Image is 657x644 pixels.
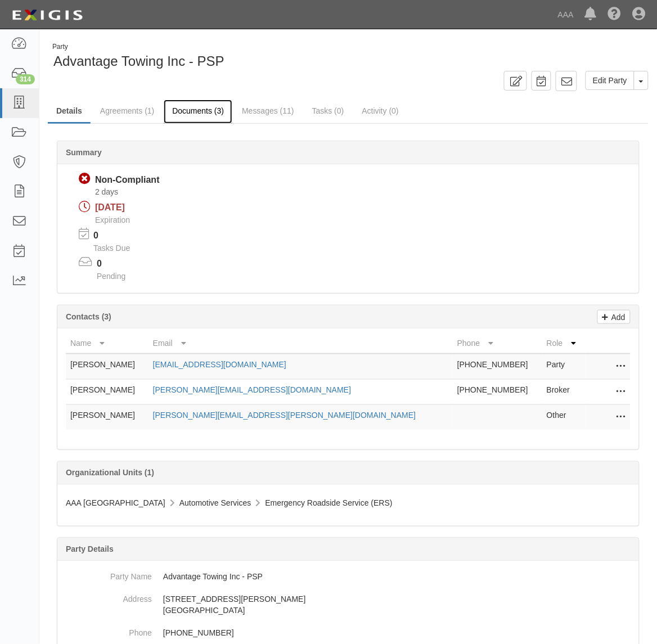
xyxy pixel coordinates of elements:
a: [PERSON_NAME][EMAIL_ADDRESS][PERSON_NAME][DOMAIN_NAME] [153,411,416,420]
th: Name [66,333,148,354]
a: [PERSON_NAME][EMAIL_ADDRESS][DOMAIN_NAME] [153,385,351,394]
dd: Advantage Towing Inc - PSP [62,566,634,588]
div: Advantage Towing Inc - PSP [48,42,649,71]
a: Agreements (1) [92,100,163,122]
b: Contacts (3) [66,312,111,321]
dt: Phone [62,622,152,639]
img: logo-5460c22ac91f19d4615b14bd174203de0afe785f0fc80cf4dbbc73dc1793850b.png [8,5,86,25]
a: Tasks (0) [304,100,353,122]
div: Non-Compliant [95,174,160,187]
p: Add [609,310,625,323]
span: Pending [97,272,125,281]
p: 0 [97,258,139,271]
span: Since 10/04/2025 [95,187,118,196]
td: [PERSON_NAME] [66,379,148,404]
dt: Party Name [62,566,152,583]
span: Tasks Due [93,244,130,253]
th: Email [148,333,453,354]
a: Messages (11) [233,100,303,122]
td: [PHONE_NUMBER] [453,379,542,404]
a: Add [597,310,631,324]
td: [PERSON_NAME] [66,354,148,380]
div: Party [52,42,224,52]
div: 314 [16,74,35,84]
span: Expiration [95,215,130,224]
p: 0 [93,229,144,242]
td: [PERSON_NAME] [66,404,148,430]
b: Party Details [66,545,114,554]
a: Activity (0) [354,100,407,122]
b: Organizational Units (1) [66,469,154,478]
a: Edit Party [586,71,634,90]
a: Details [48,100,91,124]
span: Automotive Services [179,499,251,508]
span: Advantage Towing Inc - PSP [53,53,224,69]
i: Non-Compliant [79,173,91,185]
b: Summary [66,148,102,157]
span: Emergency Roadside Service (ERS) [265,499,392,508]
a: Documents (3) [164,100,232,124]
a: [EMAIL_ADDRESS][DOMAIN_NAME] [153,360,286,369]
span: [DATE] [95,202,125,212]
th: Phone [453,333,542,354]
th: Role [542,333,586,354]
i: Help Center - Complianz [608,8,622,21]
td: Other [542,404,586,430]
td: Party [542,354,586,380]
dt: Address [62,588,152,605]
span: AAA [GEOGRAPHIC_DATA] [66,499,165,508]
a: AAA [552,3,579,26]
td: Broker [542,379,586,404]
dd: [STREET_ADDRESS][PERSON_NAME] [GEOGRAPHIC_DATA] [62,588,634,622]
td: [PHONE_NUMBER] [453,354,542,380]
